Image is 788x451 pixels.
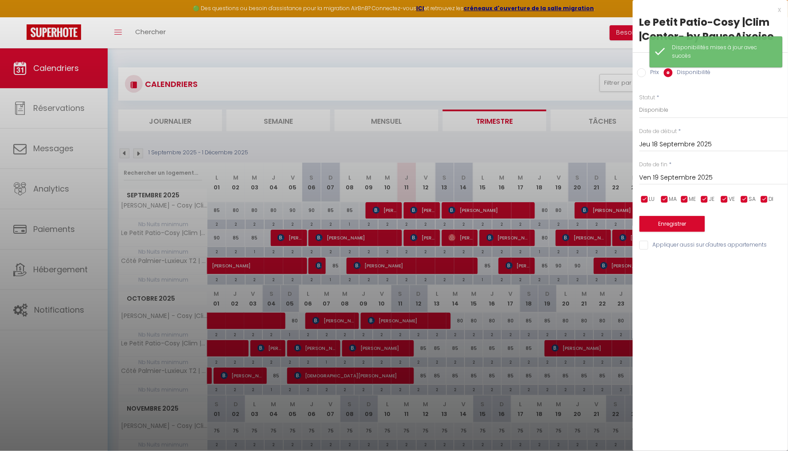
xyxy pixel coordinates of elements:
[689,195,696,204] span: ME
[750,411,781,444] iframe: Chat
[640,216,705,232] button: Enregistrer
[640,161,668,169] label: Date de fin
[769,195,774,204] span: DI
[640,15,781,43] div: Le Petit Patio-Cosy |Clim |Center- by PauseAixoise
[669,195,677,204] span: MA
[729,195,735,204] span: VE
[749,195,756,204] span: SA
[640,127,677,136] label: Date de début
[640,94,655,102] label: Statut
[649,195,655,204] span: LU
[709,195,715,204] span: JE
[7,4,34,30] button: Ouvrir le widget de chat LiveChat
[673,68,711,78] label: Disponibilité
[672,43,773,60] div: Disponibilités mises à jour avec succès
[633,4,781,15] div: x
[646,68,659,78] label: Prix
